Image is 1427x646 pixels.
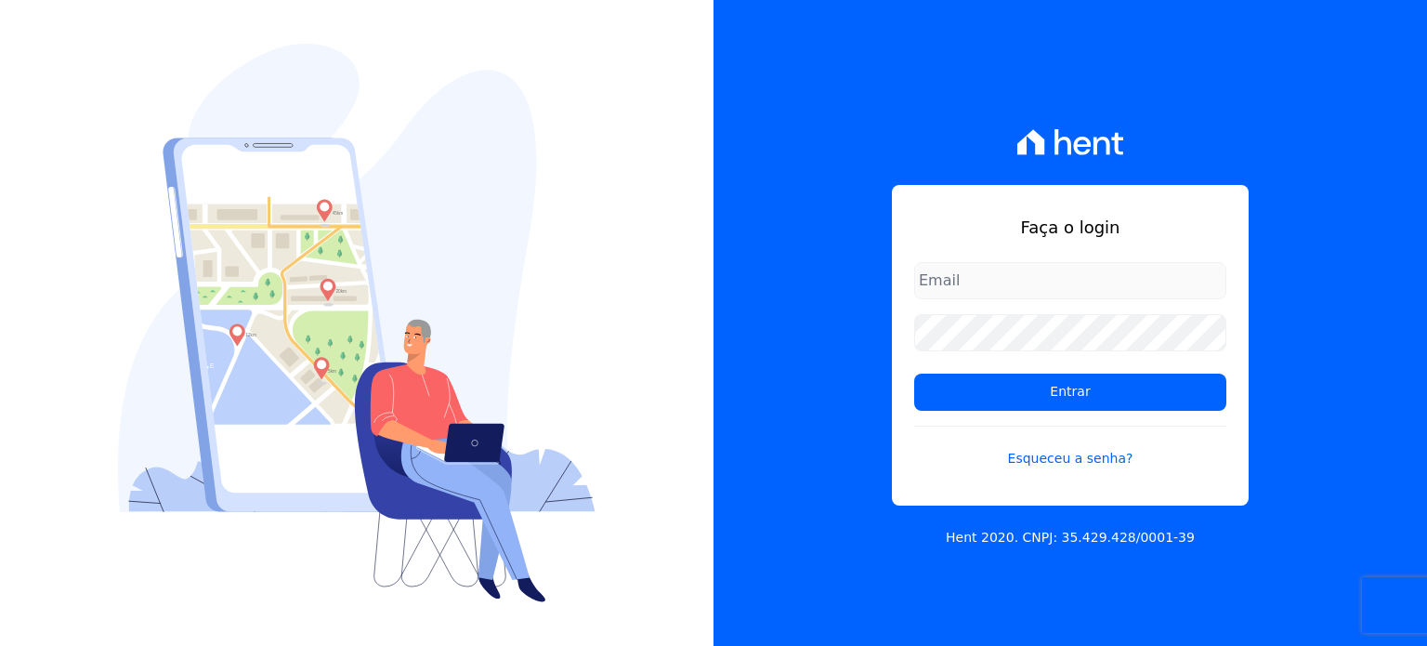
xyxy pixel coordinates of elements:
[914,374,1226,411] input: Entrar
[946,528,1195,547] p: Hent 2020. CNPJ: 35.429.428/0001-39
[118,44,596,602] img: Login
[914,262,1226,299] input: Email
[914,426,1226,468] a: Esqueceu a senha?
[914,215,1226,240] h1: Faça o login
